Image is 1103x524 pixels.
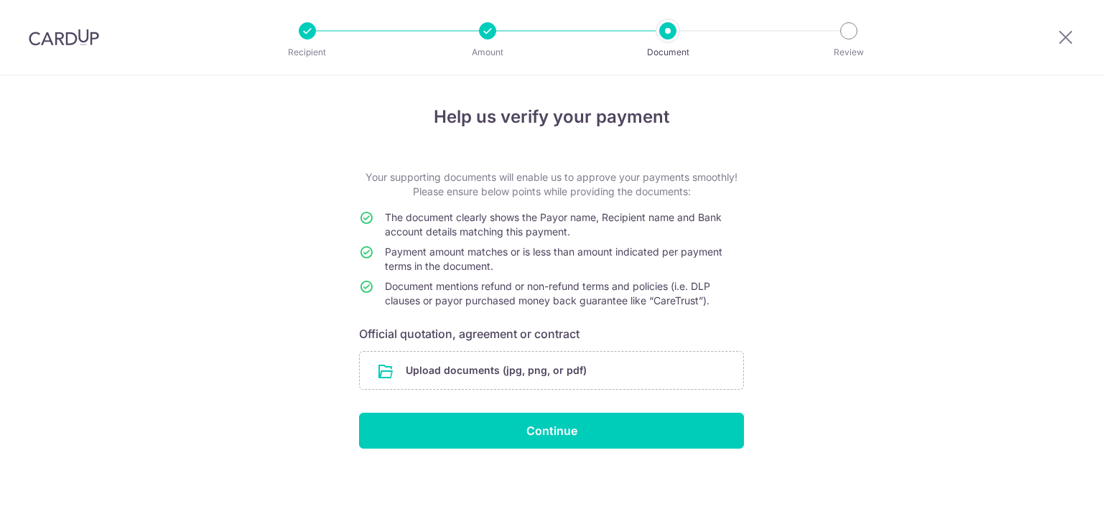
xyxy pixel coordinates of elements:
span: Payment amount matches or is less than amount indicated per payment terms in the document. [385,245,722,272]
iframe: Opens a widget where you can find more information [1011,481,1089,517]
span: Document mentions refund or non-refund terms and policies (i.e. DLP clauses or payor purchased mo... [385,280,710,307]
p: Recipient [254,45,360,60]
p: Amount [434,45,541,60]
div: Upload documents (jpg, png, or pdf) [359,351,744,390]
h4: Help us verify your payment [359,104,744,130]
input: Continue [359,413,744,449]
p: Document [615,45,721,60]
img: CardUp [29,29,99,46]
span: The document clearly shows the Payor name, Recipient name and Bank account details matching this ... [385,211,722,238]
p: Your supporting documents will enable us to approve your payments smoothly! Please ensure below p... [359,170,744,199]
h6: Official quotation, agreement or contract [359,325,744,342]
p: Review [796,45,902,60]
